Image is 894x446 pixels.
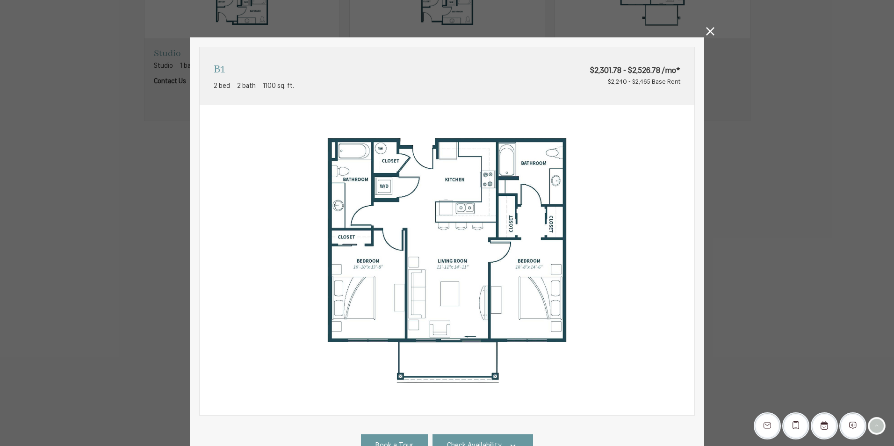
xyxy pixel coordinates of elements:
span: 1100 sq. ft. [263,81,294,91]
span: $2,240 - $2,465 Base Rent [608,79,680,85]
p: B1 [214,61,225,79]
img: B1 - 2 bedroom floorplan layout with 2 bathrooms and 1100 square feet [200,105,694,416]
span: 2 bath [237,81,256,91]
span: $2,301.78 - $2,526.78 /mo* [511,65,680,77]
span: 2 bed [214,81,230,91]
